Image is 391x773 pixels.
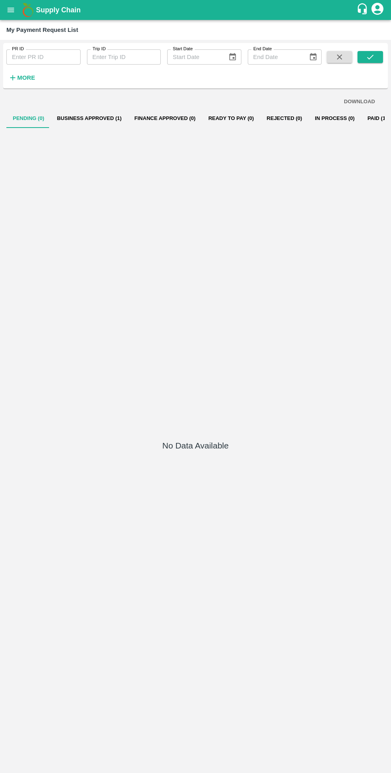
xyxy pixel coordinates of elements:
strong: More [17,75,35,81]
input: Start Date [167,49,222,65]
input: Enter PR ID [6,49,81,65]
h5: No Data Available [162,440,229,451]
button: More [6,71,37,85]
img: logo [20,2,36,18]
button: DOWNLOAD [341,95,378,109]
div: customer-support [356,3,370,17]
a: Supply Chain [36,4,356,16]
div: My Payment Request List [6,25,78,35]
label: PR ID [12,46,24,52]
input: Enter Trip ID [87,49,161,65]
div: account of current user [370,2,385,18]
button: Finance Approved (0) [128,109,202,128]
button: Choose date [225,49,240,65]
button: open drawer [2,1,20,19]
button: Pending (0) [6,109,51,128]
label: Trip ID [93,46,106,52]
button: Rejected (0) [260,109,308,128]
button: Choose date [306,49,321,65]
button: In Process (0) [308,109,361,128]
label: Start Date [173,46,193,52]
button: Ready To Pay (0) [202,109,260,128]
label: End Date [253,46,272,52]
input: End Date [248,49,302,65]
button: Business Approved (1) [51,109,128,128]
b: Supply Chain [36,6,81,14]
